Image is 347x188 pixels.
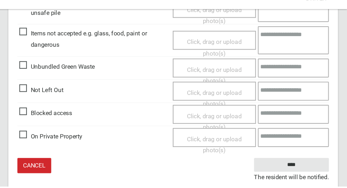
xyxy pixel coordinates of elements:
[8,8,48,15] span: Clean Up Driver
[198,97,249,115] span: Click, drag or upload photo(s)
[198,119,249,136] span: Click, drag or upload photo(s)
[198,141,249,158] span: Click, drag or upload photo(s)
[260,174,330,185] small: The resident will be notified.
[309,10,331,15] small: DRIVER
[41,40,181,61] span: Items not accepted e.g. glass, food, paint or dangerous
[41,136,100,147] span: On Private Property
[8,6,48,17] a: Clean Up Driver
[198,76,249,93] span: Click, drag or upload photo(s)
[305,5,338,15] span: Clean Up
[41,71,112,82] span: Unbundled Green Waste
[41,114,91,125] span: Blocked access
[40,161,71,176] a: Cancel
[41,93,83,103] span: Not Left Out
[198,50,249,67] span: Click, drag or upload photo(s)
